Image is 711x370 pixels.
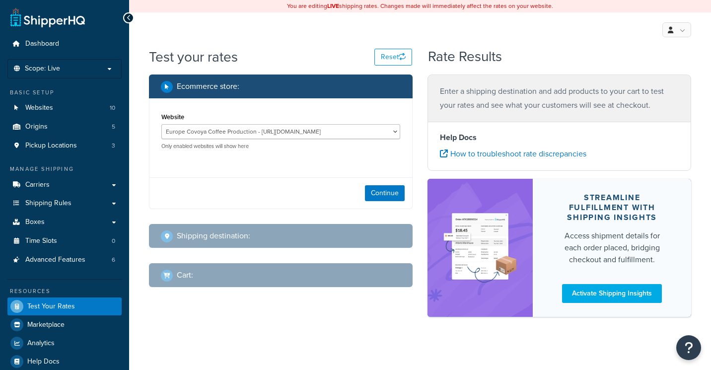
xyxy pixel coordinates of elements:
[149,47,238,67] h1: Test your rates
[7,176,122,194] a: Carriers
[428,49,502,65] h2: Rate Results
[442,194,518,302] img: feature-image-si-e24932ea9b9fcd0ff835db86be1ff8d589347e8876e1638d903ea230a36726be.png
[557,193,667,222] div: Streamline Fulfillment with Shipping Insights
[440,148,586,159] a: How to troubleshoot rate discrepancies
[7,118,122,136] a: Origins5
[25,123,48,131] span: Origins
[25,237,57,245] span: Time Slots
[112,123,115,131] span: 5
[676,335,701,360] button: Open Resource Center
[7,35,122,53] a: Dashboard
[7,99,122,117] li: Websites
[25,256,85,264] span: Advanced Features
[177,231,250,240] h2: Shipping destination :
[161,113,184,121] label: Website
[7,118,122,136] li: Origins
[25,104,53,112] span: Websites
[562,284,662,303] a: Activate Shipping Insights
[7,88,122,97] div: Basic Setup
[7,194,122,213] a: Shipping Rules
[7,137,122,155] li: Pickup Locations
[27,339,55,348] span: Analytics
[7,232,122,250] a: Time Slots0
[7,165,122,173] div: Manage Shipping
[7,251,122,269] a: Advanced Features6
[25,142,77,150] span: Pickup Locations
[7,99,122,117] a: Websites10
[177,82,239,91] h2: Ecommerce store :
[7,232,122,250] li: Time Slots
[7,287,122,296] div: Resources
[557,230,667,266] div: Access shipment details for each order placed, bridging checkout and fulfillment.
[177,271,193,280] h2: Cart :
[440,132,679,144] h4: Help Docs
[112,237,115,245] span: 0
[27,358,60,366] span: Help Docs
[25,65,60,73] span: Scope: Live
[7,316,122,334] a: Marketplace
[110,104,115,112] span: 10
[7,213,122,231] a: Boxes
[112,142,115,150] span: 3
[27,321,65,329] span: Marketplace
[7,251,122,269] li: Advanced Features
[25,40,59,48] span: Dashboard
[161,143,400,150] p: Only enabled websites will show here
[7,334,122,352] a: Analytics
[25,199,71,208] span: Shipping Rules
[7,297,122,315] a: Test Your Rates
[374,49,412,66] button: Reset
[7,137,122,155] a: Pickup Locations3
[112,256,115,264] span: 6
[27,302,75,311] span: Test Your Rates
[25,181,50,189] span: Carriers
[25,218,45,226] span: Boxes
[365,185,405,201] button: Continue
[327,1,339,10] b: LIVE
[440,84,679,112] p: Enter a shipping destination and add products to your cart to test your rates and see what your c...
